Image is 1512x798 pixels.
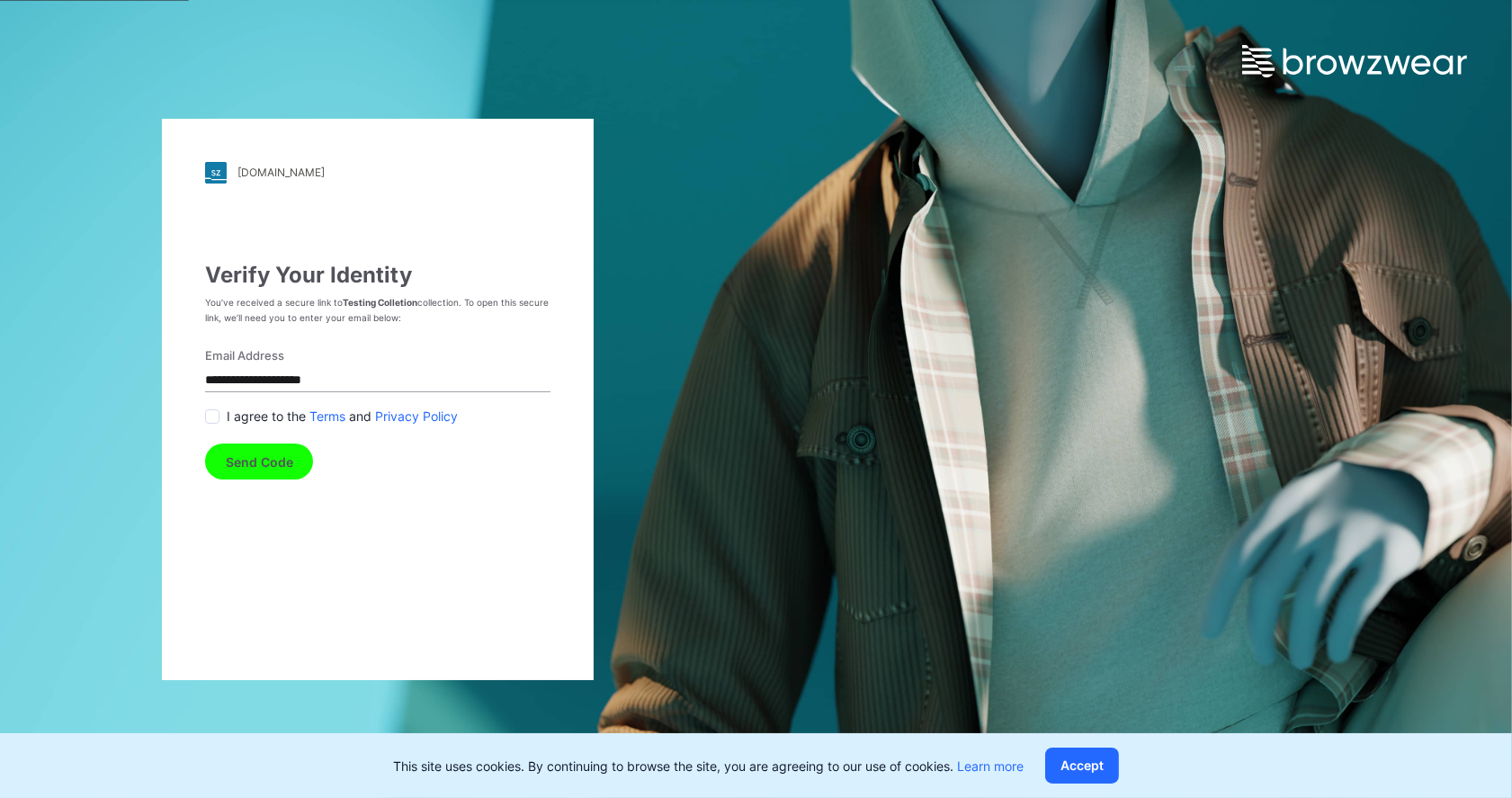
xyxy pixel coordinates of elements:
[343,297,417,308] strong: Testing Colletion
[205,347,540,365] label: Email Address
[375,407,458,426] a: Privacy Policy
[205,162,550,184] a: [DOMAIN_NAME]
[205,162,227,184] img: stylezone-logo.562084cfcfab977791bfbf7441f1a819.svg
[205,263,550,288] h3: Verify Your Identity
[393,757,1024,776] p: This site uses cookies. By continuing to browse the site, you are agreeing to our use of cookies.
[957,758,1024,774] a: Learn more
[205,295,550,326] p: You’ve received a secure link to collection. To open this secure link, we’ll need you to enter yo...
[237,166,325,179] div: [DOMAIN_NAME]
[309,407,345,426] a: Terms
[1045,748,1119,784] button: Accept
[1242,45,1467,77] img: browzwear-logo.e42bd6dac1945053ebaf764b6aa21510.svg
[205,444,313,480] button: Send Code
[205,407,550,426] div: I agree to the and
